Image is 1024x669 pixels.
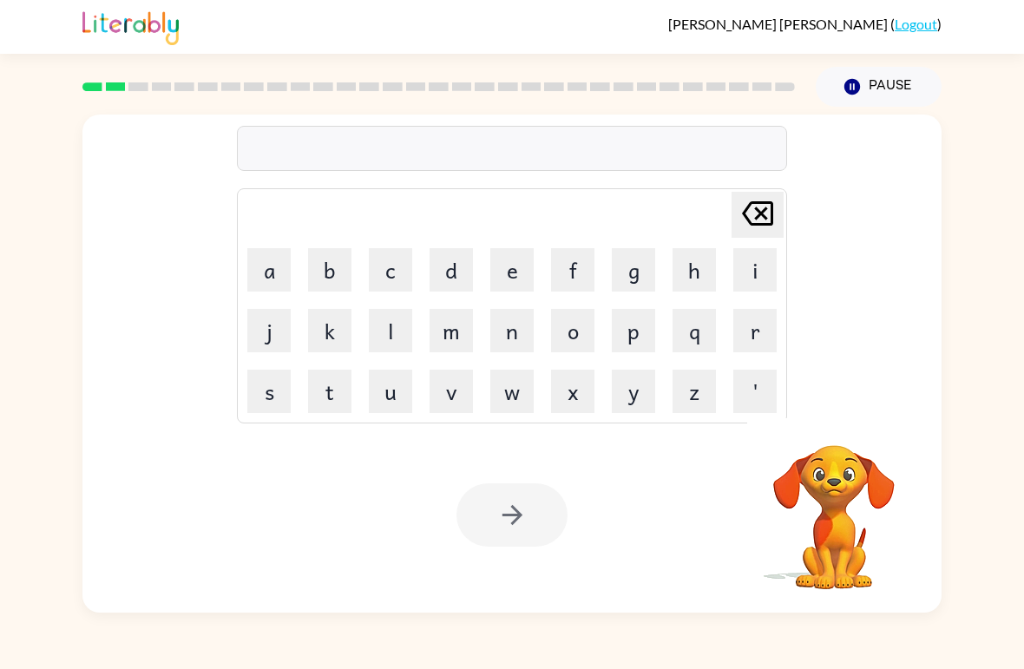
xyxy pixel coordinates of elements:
button: t [308,370,351,413]
a: Logout [895,16,937,32]
button: y [612,370,655,413]
button: ' [733,370,777,413]
button: Pause [816,67,942,107]
img: Literably [82,7,179,45]
button: r [733,309,777,352]
button: q [673,309,716,352]
button: f [551,248,594,292]
button: m [430,309,473,352]
span: [PERSON_NAME] [PERSON_NAME] [668,16,890,32]
button: d [430,248,473,292]
button: p [612,309,655,352]
button: j [247,309,291,352]
div: ( ) [668,16,942,32]
button: v [430,370,473,413]
button: n [490,309,534,352]
button: c [369,248,412,292]
button: o [551,309,594,352]
button: k [308,309,351,352]
button: u [369,370,412,413]
video: Your browser must support playing .mp4 files to use Literably. Please try using another browser. [747,418,921,592]
button: e [490,248,534,292]
button: s [247,370,291,413]
button: h [673,248,716,292]
button: i [733,248,777,292]
button: x [551,370,594,413]
button: w [490,370,534,413]
button: b [308,248,351,292]
button: g [612,248,655,292]
button: l [369,309,412,352]
button: z [673,370,716,413]
button: a [247,248,291,292]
